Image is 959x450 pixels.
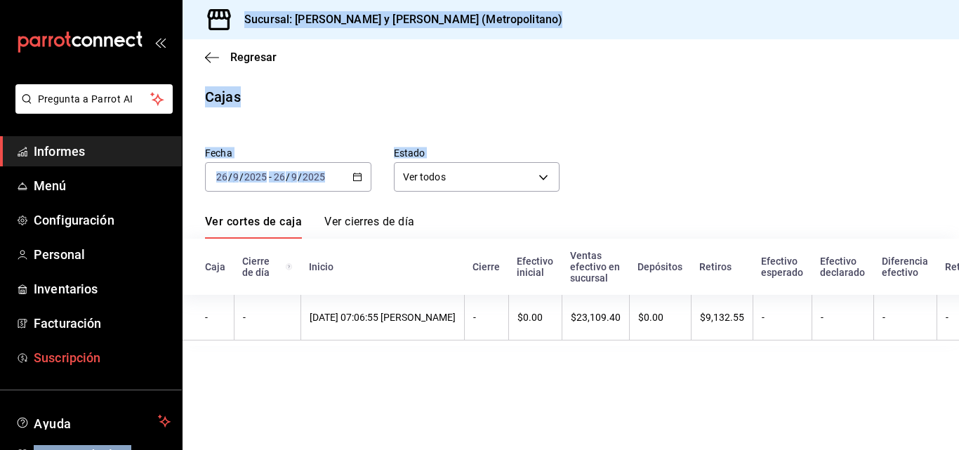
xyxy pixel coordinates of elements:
[205,51,277,64] button: Regresar
[205,147,232,159] font: Fecha
[761,256,803,278] font: Efectivo esperado
[10,102,173,117] a: Pregunta a Parrot AI
[570,250,620,284] font: Ventas efectivo en sucursal
[34,247,85,262] font: Personal
[310,312,456,323] font: [DATE] 07:06:55 [PERSON_NAME]
[473,312,476,323] font: -
[286,171,290,183] span: /
[298,171,302,183] span: /
[244,171,267,183] input: ----
[403,171,446,183] font: Ver todos
[946,312,948,323] font: -
[700,312,744,323] font: $9,132.55
[205,215,302,228] font: Ver cortes de caja
[637,261,682,272] font: Depósitos
[242,256,270,278] font: Cierre de día
[394,147,425,159] font: Estado
[244,13,562,26] font: Sucursal: [PERSON_NAME] y [PERSON_NAME] (Metropolitano)
[205,312,208,323] font: -
[762,312,765,323] font: -
[205,261,225,272] font: Caja
[309,261,333,272] font: Inicio
[15,84,173,114] button: Pregunta a Parrot AI
[239,171,244,183] span: /
[517,256,553,278] font: Efectivo inicial
[882,312,885,323] font: -
[228,171,232,183] span: /
[34,144,85,159] font: Informes
[34,178,67,193] font: Menú
[821,312,824,323] font: -
[638,312,663,323] font: $0.00
[286,261,292,272] svg: El número de cierre de día es consecutivo y consolida todos los cortes de caja anteriores en un ú...
[882,256,928,278] font: Diferencia efectivo
[232,171,239,183] input: --
[205,214,414,239] div: pestañas de navegación
[571,312,621,323] font: $23,109.40
[154,37,166,48] button: abrir_cajón_menú
[230,51,277,64] font: Regresar
[34,416,72,431] font: Ayuda
[34,350,100,365] font: Suscripción
[269,171,272,183] span: -
[34,282,98,296] font: Inventarios
[34,316,101,331] font: Facturación
[38,93,133,105] font: Pregunta a Parrot AI
[273,171,286,183] input: --
[216,171,228,183] input: --
[302,171,326,183] input: ----
[699,261,732,272] font: Retiros
[34,213,114,227] font: Configuración
[820,256,865,278] font: Efectivo declarado
[291,171,298,183] input: --
[243,312,246,323] font: -
[324,215,414,228] font: Ver cierres de día
[472,261,500,272] font: Cierre
[517,312,543,323] font: $0.00
[205,88,241,105] font: Cajas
